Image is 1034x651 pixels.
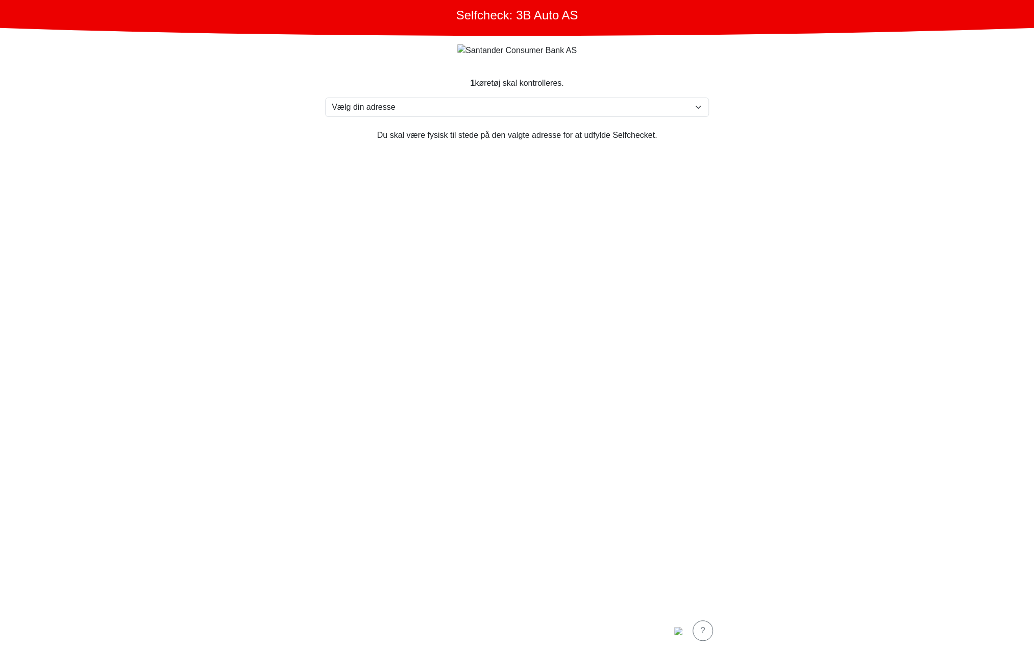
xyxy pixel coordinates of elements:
p: Du skal være fysisk til stede på den valgte adresse for at udfylde Selfchecket. [325,129,709,141]
img: dk.png [674,627,682,635]
button: ? [693,620,713,641]
img: Santander Consumer Bank AS [457,44,577,57]
h1: Selfcheck: 3B Auto AS [456,8,578,23]
div: køretøj skal kontrolleres. [325,77,709,89]
div: ? [699,624,706,637]
strong: 1 [470,79,475,87]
